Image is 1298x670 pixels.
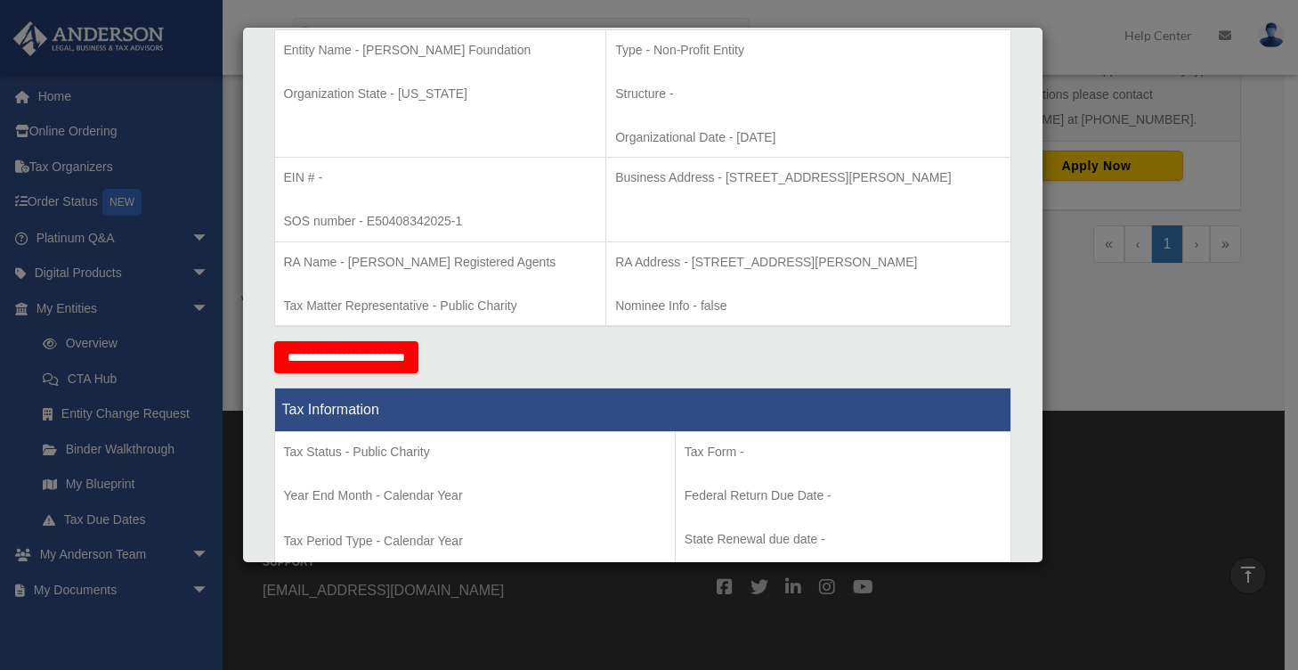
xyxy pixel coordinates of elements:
[284,39,597,61] p: Entity Name - [PERSON_NAME] Foundation
[615,251,1001,274] p: RA Address - [STREET_ADDRESS][PERSON_NAME]
[615,295,1001,317] p: Nominee Info - false
[615,167,1001,189] p: Business Address - [STREET_ADDRESS][PERSON_NAME]
[615,83,1001,105] p: Structure -
[274,432,675,564] td: Tax Period Type - Calendar Year
[284,251,597,274] p: RA Name - [PERSON_NAME] Registered Agents
[615,39,1001,61] p: Type - Non-Profit Entity
[274,388,1010,432] th: Tax Information
[284,167,597,189] p: EIN # -
[685,528,1002,551] p: State Renewal due date -
[284,485,666,507] p: Year End Month - Calendar Year
[284,83,597,105] p: Organization State - [US_STATE]
[615,127,1001,149] p: Organizational Date - [DATE]
[284,295,597,317] p: Tax Matter Representative - Public Charity
[284,210,597,233] p: SOS number - E50408342025-1
[284,441,666,463] p: Tax Status - Public Charity
[685,485,1002,507] p: Federal Return Due Date -
[685,441,1002,463] p: Tax Form -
